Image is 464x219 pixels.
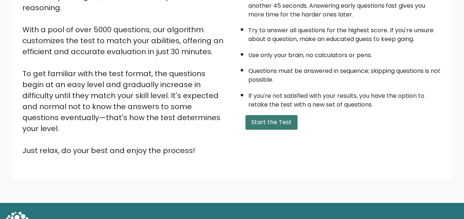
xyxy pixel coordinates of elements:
[248,88,442,109] li: If you're not satisfied with your results, you have the option to retake the test with a new set ...
[248,47,442,60] li: Use only your brain, no calculators or pens.
[248,63,442,84] li: Questions must be answered in sequence; skipping questions is not possible.
[248,22,442,44] li: Try to answer all questions for the highest score. If you're unsure about a question, make an edu...
[245,115,297,130] button: Start the Test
